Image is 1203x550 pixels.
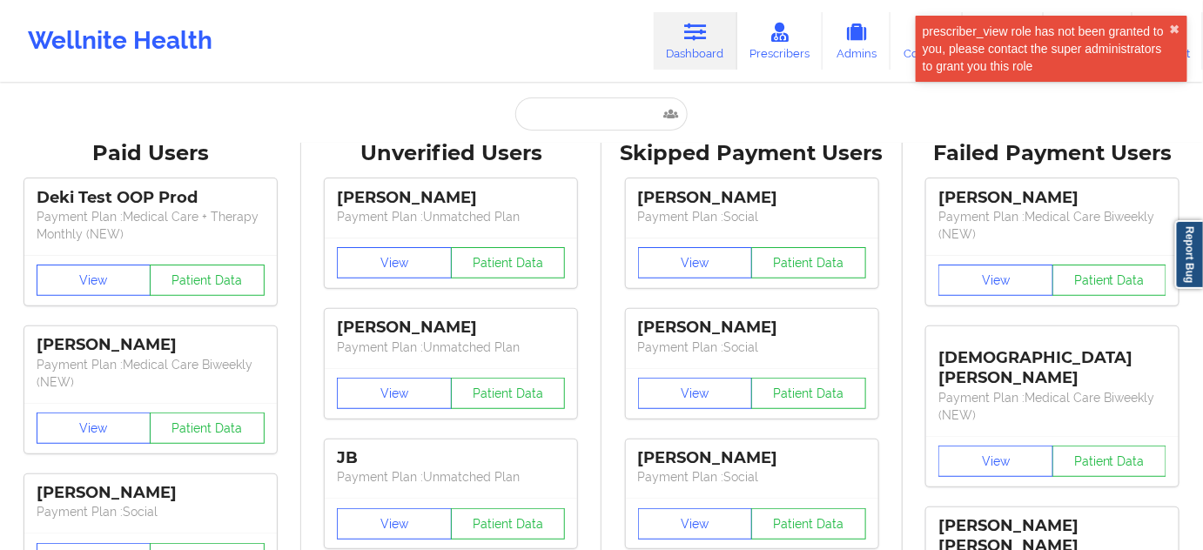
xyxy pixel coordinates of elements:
button: View [638,378,753,409]
button: View [638,508,753,540]
button: Patient Data [150,265,265,296]
button: Patient Data [1052,446,1167,477]
button: View [938,265,1053,296]
button: Patient Data [150,412,265,444]
button: View [938,446,1053,477]
p: Payment Plan : Unmatched Plan [337,208,565,225]
a: Admins [823,12,890,70]
p: Payment Plan : Medical Care Biweekly (NEW) [938,208,1166,243]
div: [PERSON_NAME] [37,335,265,355]
button: Patient Data [451,247,566,278]
a: Prescribers [737,12,823,70]
p: Payment Plan : Medical Care + Therapy Monthly (NEW) [37,208,265,243]
p: Payment Plan : Social [37,503,265,520]
div: [PERSON_NAME] [638,188,866,208]
div: [PERSON_NAME] [938,188,1166,208]
button: View [337,378,452,409]
p: Payment Plan : Unmatched Plan [337,468,565,486]
button: Patient Data [751,378,866,409]
div: prescriber_view role has not been granted to you, please contact the super administrators to gran... [923,23,1170,75]
button: Patient Data [451,378,566,409]
p: Payment Plan : Unmatched Plan [337,339,565,356]
button: View [337,508,452,540]
a: Dashboard [654,12,737,70]
p: Payment Plan : Medical Care Biweekly (NEW) [37,356,265,391]
button: View [37,412,151,444]
div: [PERSON_NAME] [638,448,866,468]
div: Unverified Users [313,140,590,167]
div: [PERSON_NAME] [337,188,565,208]
button: Patient Data [751,508,866,540]
div: JB [337,448,565,468]
div: [PERSON_NAME] [37,483,265,503]
div: Failed Payment Users [915,140,1192,167]
a: Coaches [890,12,963,70]
button: close [1170,23,1180,37]
div: [PERSON_NAME] [337,318,565,338]
p: Payment Plan : Social [638,208,866,225]
button: View [37,265,151,296]
p: Payment Plan : Social [638,468,866,486]
a: Report Bug [1175,220,1203,289]
button: Patient Data [751,247,866,278]
button: View [337,247,452,278]
div: Paid Users [12,140,289,167]
div: [DEMOGRAPHIC_DATA][PERSON_NAME] [938,335,1166,388]
button: View [638,247,753,278]
div: Deki Test OOP Prod [37,188,265,208]
p: Payment Plan : Social [638,339,866,356]
p: Payment Plan : Medical Care Biweekly (NEW) [938,389,1166,424]
button: Patient Data [451,508,566,540]
button: Patient Data [1052,265,1167,296]
div: [PERSON_NAME] [638,318,866,338]
div: Skipped Payment Users [614,140,890,167]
